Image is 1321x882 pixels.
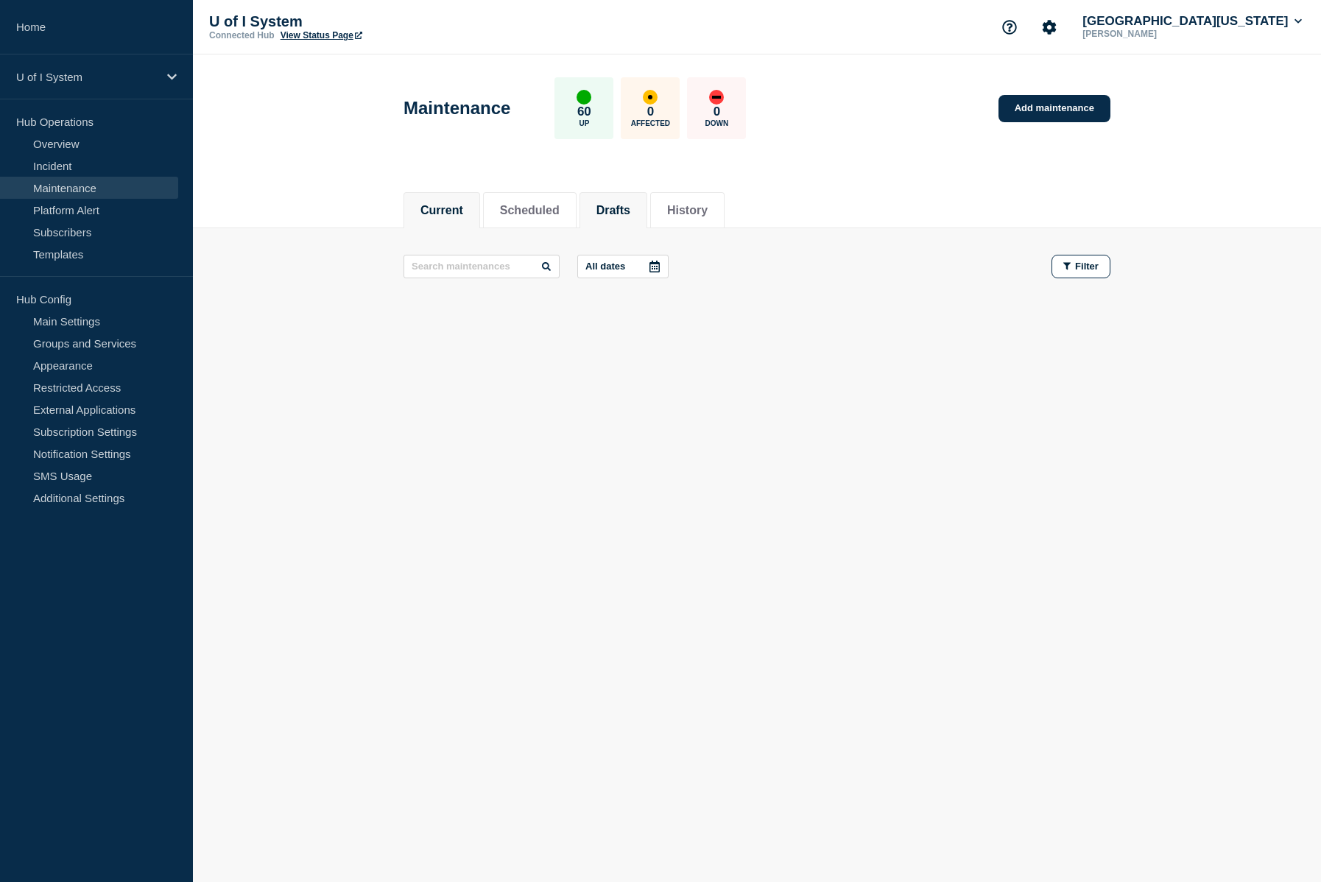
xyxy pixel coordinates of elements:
p: All dates [585,261,625,272]
p: 0 [714,105,720,119]
p: 60 [577,105,591,119]
div: down [709,90,724,105]
a: Add maintenance [998,95,1110,122]
button: Current [420,204,463,217]
p: 0 [647,105,654,119]
button: Account settings [1034,12,1065,43]
div: up [577,90,591,105]
button: Drafts [596,204,630,217]
button: Scheduled [500,204,560,217]
button: History [667,204,708,217]
button: All dates [577,255,669,278]
p: Affected [631,119,670,127]
a: View Status Page [281,30,362,40]
p: U of I System [16,71,158,83]
p: Connected Hub [209,30,275,40]
span: Filter [1075,261,1099,272]
h1: Maintenance [404,98,510,119]
button: Support [994,12,1025,43]
p: [PERSON_NAME] [1079,29,1233,39]
p: Up [579,119,589,127]
button: Filter [1051,255,1110,278]
p: Down [705,119,729,127]
button: [GEOGRAPHIC_DATA][US_STATE] [1079,14,1305,29]
div: affected [643,90,658,105]
p: U of I System [209,13,504,30]
input: Search maintenances [404,255,560,278]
